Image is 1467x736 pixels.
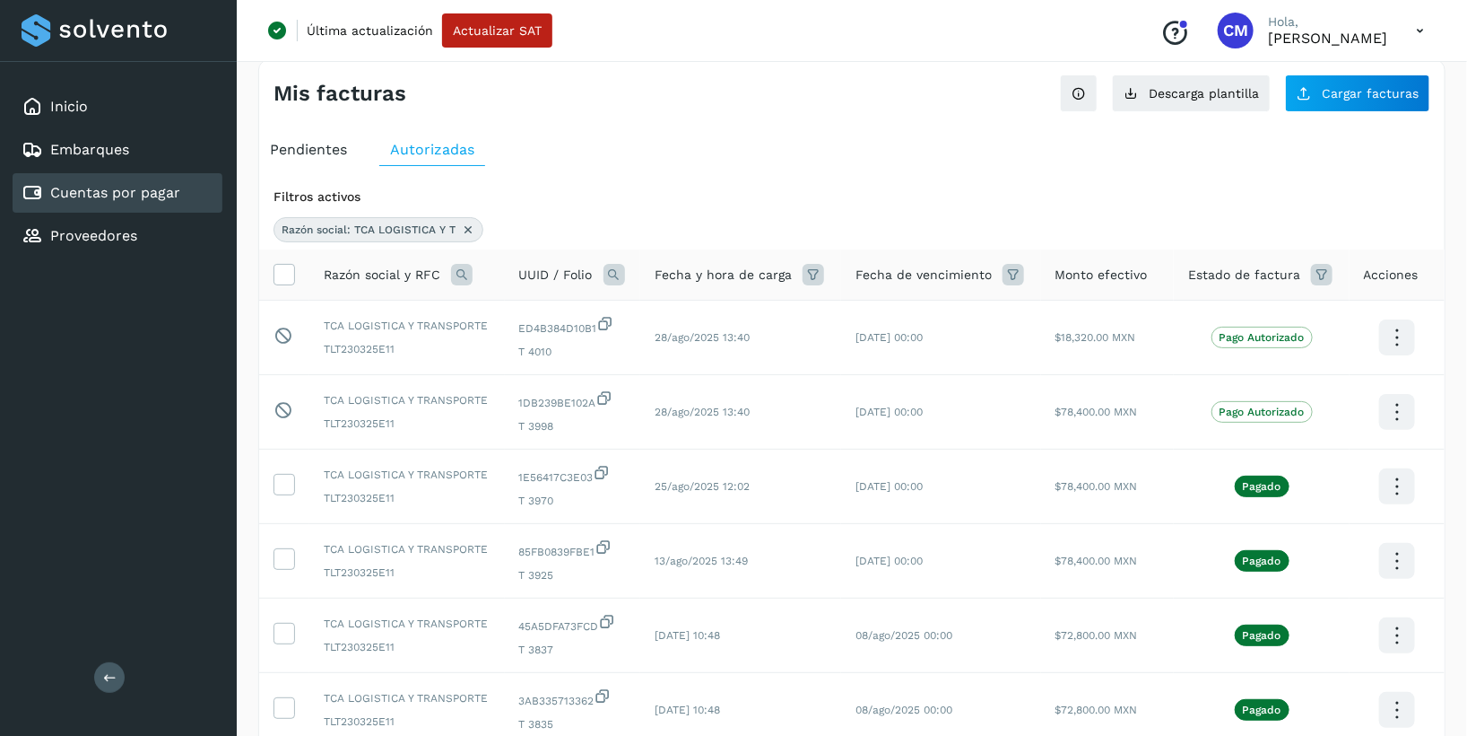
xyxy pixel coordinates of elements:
[273,217,483,242] div: Razón social: TCA LOGISTICA Y T
[1243,555,1281,567] p: Pagado
[1243,704,1281,716] p: Pagado
[855,266,992,285] span: Fecha de vencimiento
[1055,555,1138,567] span: $78,400.00 MXN
[1055,331,1136,344] span: $18,320.00 MXN
[1243,629,1281,642] p: Pagado
[324,565,490,581] span: TLT230325E11
[1268,30,1387,47] p: Cynthia Mendoza
[655,331,750,344] span: 28/ago/2025 13:40
[324,266,440,285] span: Razón social y RFC
[855,629,952,642] span: 08/ago/2025 00:00
[324,616,490,632] span: TCA LOGISTICA Y TRANSPORTE
[13,173,222,213] div: Cuentas por pagar
[324,318,490,334] span: TCA LOGISTICA Y TRANSPORTE
[1220,406,1305,418] p: Pago Autorizado
[655,704,720,716] span: [DATE] 10:48
[1055,704,1138,716] span: $72,800.00 MXN
[655,266,792,285] span: Fecha y hora de carga
[519,688,627,709] span: 3AB335713362
[324,490,490,506] span: TLT230325E11
[519,493,627,509] span: T 3970
[1149,87,1259,100] span: Descarga plantilla
[50,184,180,201] a: Cuentas por pagar
[1285,74,1430,112] button: Cargar facturas
[519,716,627,732] span: T 3835
[519,613,627,635] span: 45A5DFA73FCD
[855,555,923,567] span: [DATE] 00:00
[519,418,627,434] span: T 3998
[1055,480,1138,493] span: $78,400.00 MXN
[324,467,490,483] span: TCA LOGISTICA Y TRANSPORTE
[519,315,627,337] span: ED4B384D10B1
[855,331,923,344] span: [DATE] 00:00
[1220,331,1305,344] p: Pago Autorizado
[519,344,627,360] span: T 4010
[324,416,490,432] span: TLT230325E11
[453,24,542,37] span: Actualizar SAT
[324,714,490,730] span: TLT230325E11
[855,704,952,716] span: 08/ago/2025 00:00
[655,406,750,418] span: 28/ago/2025 13:40
[324,341,490,357] span: TLT230325E11
[655,629,720,642] span: [DATE] 10:48
[855,480,923,493] span: [DATE] 00:00
[1112,74,1271,112] button: Descarga plantilla
[1243,480,1281,493] p: Pagado
[324,690,490,706] span: TCA LOGISTICA Y TRANSPORTE
[13,130,222,170] div: Embarques
[13,87,222,127] div: Inicio
[519,539,627,560] span: 85FB0839FBE1
[519,642,627,658] span: T 3837
[1188,266,1300,285] span: Estado de factura
[307,22,433,39] p: Última actualización
[519,266,593,285] span: UUID / Folio
[442,13,552,48] button: Actualizar SAT
[324,639,490,655] span: TLT230325E11
[1055,629,1138,642] span: $72,800.00 MXN
[324,392,490,408] span: TCA LOGISTICA Y TRANSPORTE
[273,81,406,107] h4: Mis facturas
[855,406,923,418] span: [DATE] 00:00
[273,188,1430,206] div: Filtros activos
[519,464,627,486] span: 1E56417C3E03
[282,222,456,238] span: Razón social: TCA LOGISTICA Y T
[324,541,490,557] span: TCA LOGISTICA Y TRANSPORTE
[270,141,347,158] span: Pendientes
[1055,266,1148,285] span: Monto efectivo
[655,480,750,493] span: 25/ago/2025 12:02
[50,141,129,158] a: Embarques
[519,567,627,583] span: T 3925
[1322,87,1419,100] span: Cargar facturas
[1055,406,1138,418] span: $78,400.00 MXN
[519,390,627,411] span: 1DB239BE102A
[13,216,222,256] div: Proveedores
[1268,14,1387,30] p: Hola,
[1364,266,1419,285] span: Acciones
[655,555,748,567] span: 13/ago/2025 13:49
[390,141,474,158] span: Autorizadas
[50,227,137,244] a: Proveedores
[50,98,88,115] a: Inicio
